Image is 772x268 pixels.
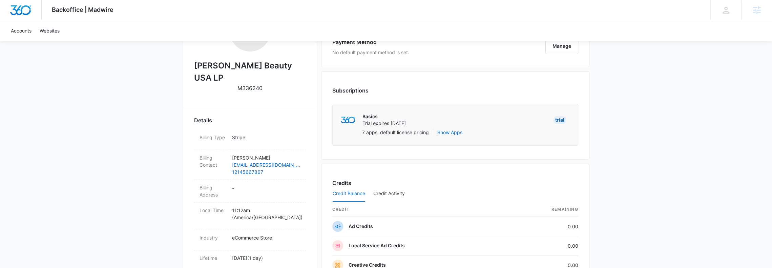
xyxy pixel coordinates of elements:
[200,207,227,214] dt: Local Time
[333,186,365,202] button: Credit Balance
[349,242,405,249] p: Local Service Ad Credits
[332,86,369,95] h3: Subscriptions
[200,234,227,241] dt: Industry
[232,168,300,176] a: 12145667867
[194,203,306,230] div: Local Time11:12am (America/[GEOGRAPHIC_DATA])
[232,134,300,141] p: Stripe
[545,38,578,54] button: Manage
[362,129,429,136] p: 7 apps, default license pricing
[200,154,227,168] dt: Billing Contact
[332,202,506,217] th: credit
[200,184,227,198] dt: Billing Address
[36,20,64,41] a: Websites
[349,223,373,230] p: Ad Credits
[437,129,462,136] button: Show Apps
[232,161,300,168] a: [EMAIL_ADDRESS][DOMAIN_NAME]
[7,20,36,41] a: Accounts
[194,60,306,84] h2: [PERSON_NAME] Beauty USA LP
[200,254,227,262] dt: Lifetime
[194,230,306,250] div: IndustryeCommerce Store
[200,134,227,141] dt: Billing Type
[332,38,409,46] h3: Payment Method
[341,117,355,124] img: marketing360Logo
[194,116,212,124] span: Details
[506,202,578,217] th: Remaining
[194,130,306,150] div: Billing TypeStripe
[52,6,113,13] span: Backoffice | Madwire
[232,254,300,262] p: [DATE] ( 1 day )
[232,154,300,161] p: [PERSON_NAME]
[232,184,300,198] dd: -
[194,150,306,180] div: Billing Contact[PERSON_NAME][EMAIL_ADDRESS][DOMAIN_NAME]12145667867
[232,234,300,241] p: eCommerce Store
[506,217,578,236] td: 0.00
[237,84,263,92] p: M336240
[194,180,306,203] div: Billing Address-
[553,116,566,124] div: Trial
[373,186,405,202] button: Credit Activity
[506,236,578,255] td: 0.00
[332,49,409,56] p: No default payment method is set.
[232,207,300,221] p: 11:12am ( America/[GEOGRAPHIC_DATA] )
[362,120,406,127] p: Trial expires [DATE]
[332,179,351,187] h3: Credits
[362,113,406,120] p: Basics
